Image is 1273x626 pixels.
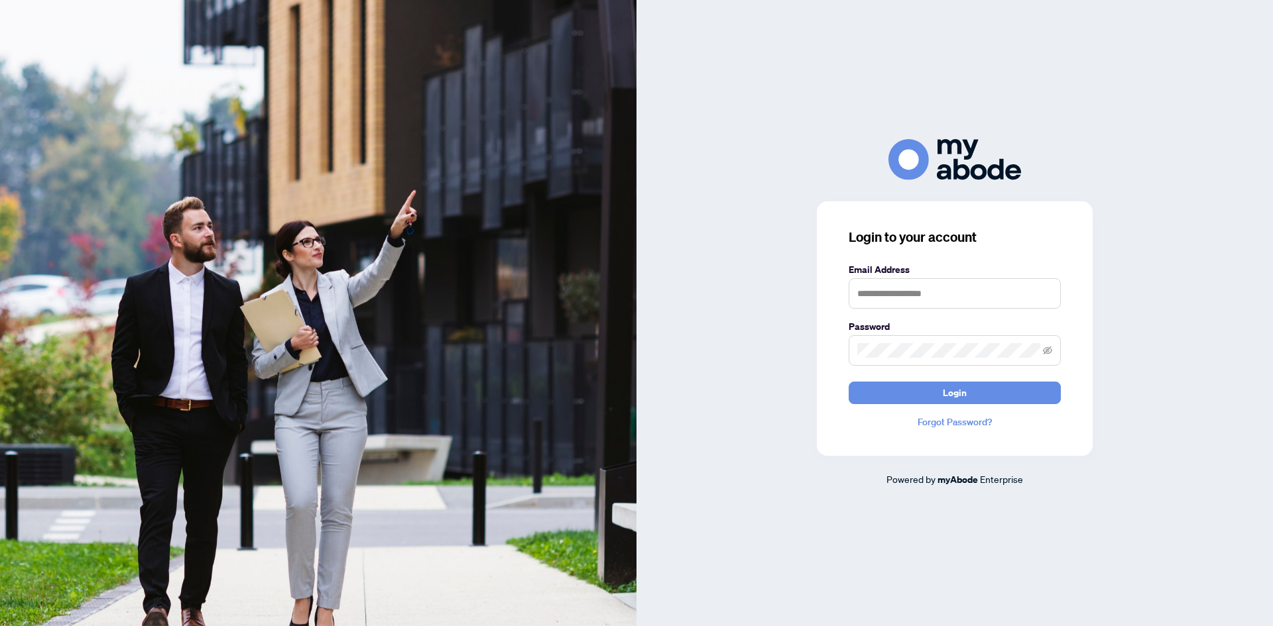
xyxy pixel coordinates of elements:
span: eye-invisible [1043,346,1052,355]
span: Enterprise [980,473,1023,485]
span: Powered by [886,473,936,485]
label: Email Address [849,262,1061,277]
a: Forgot Password? [849,415,1061,429]
label: Password [849,319,1061,334]
img: ma-logo [888,139,1021,180]
span: Login [943,382,967,403]
h3: Login to your account [849,228,1061,246]
button: Login [849,382,1061,404]
a: myAbode [938,472,978,487]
